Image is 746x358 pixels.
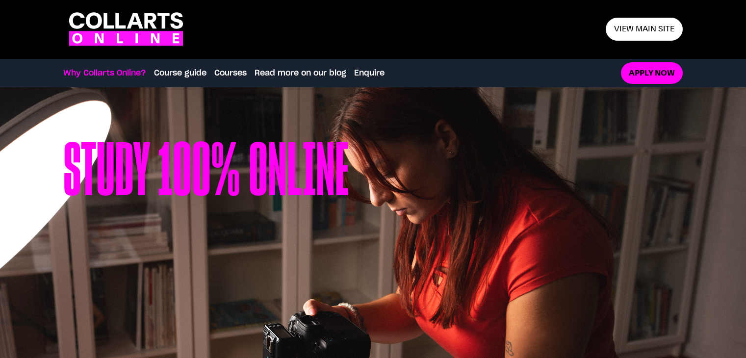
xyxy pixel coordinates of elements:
[63,67,146,79] a: Why Collarts Online?
[621,62,683,84] a: Apply now
[214,67,247,79] a: Courses
[255,67,346,79] a: Read more on our blog
[63,136,349,323] h1: Study 100% online
[354,67,385,79] a: Enquire
[154,67,206,79] a: Course guide
[606,18,683,41] a: View main site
